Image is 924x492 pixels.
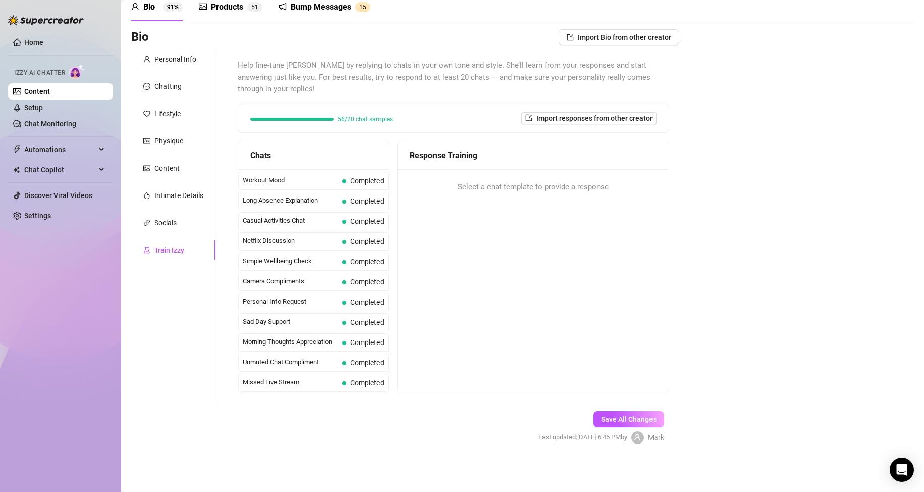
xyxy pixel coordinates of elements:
[131,3,139,11] span: user
[567,34,574,41] span: import
[648,432,664,443] span: Mark
[536,114,653,122] span: Import responses from other creator
[291,1,351,13] div: Bump Messages
[211,1,243,13] div: Products
[350,379,384,387] span: Completed
[154,135,183,146] div: Physique
[24,191,92,200] a: Discover Viral Videos
[154,81,182,92] div: Chatting
[154,217,177,228] div: Socials
[538,432,627,442] span: Last updated: [DATE] 6:45 PM by
[199,3,207,11] span: picture
[243,357,338,367] span: Unmuted Chat Compliment
[143,165,150,172] span: picture
[154,108,181,119] div: Lifestyle
[350,177,384,185] span: Completed
[24,162,96,178] span: Chat Copilot
[143,83,150,90] span: message
[355,2,370,12] sup: 15
[243,337,338,347] span: Morning Thoughts Appreciation
[593,411,664,427] button: Save All Changes
[13,145,21,154] span: thunderbolt
[143,219,150,226] span: link
[350,197,384,205] span: Completed
[24,212,51,220] a: Settings
[143,56,150,63] span: user
[350,338,384,347] span: Completed
[243,236,338,246] span: Netflix Discussion
[243,317,338,327] span: Sad Day Support
[350,237,384,245] span: Completed
[250,149,271,162] span: Chats
[247,2,262,12] sup: 51
[24,141,96,158] span: Automations
[410,149,657,162] div: Response Training
[13,166,20,173] img: Chat Copilot
[154,244,184,256] div: Train Izzy
[238,60,669,95] span: Help fine-tune [PERSON_NAME] by replying to chats in your own tone and style. She’ll learn from y...
[163,2,183,12] sup: 91%
[24,87,50,95] a: Content
[154,163,180,174] div: Content
[578,33,671,41] span: Import Bio from other creator
[363,4,366,11] span: 5
[350,359,384,367] span: Completed
[243,256,338,266] span: Simple Wellbeing Check
[890,458,914,482] div: Open Intercom Messenger
[255,4,258,11] span: 1
[350,217,384,225] span: Completed
[243,377,338,387] span: Missed Live Stream
[243,276,338,286] span: Camera Compliments
[24,104,43,112] a: Setup
[8,15,84,25] img: logo-BBDzfeDw.svg
[350,318,384,326] span: Completed
[350,298,384,306] span: Completed
[521,112,657,124] button: Import responses from other creator
[559,29,679,45] button: Import Bio from other creator
[243,195,338,206] span: Long Absence Explanation
[143,110,150,117] span: heart
[143,247,150,254] span: experiment
[338,116,393,122] span: 56/20 chat samples
[143,1,155,13] div: Bio
[243,175,338,185] span: Workout Mood
[458,181,609,193] span: Select a chat template to provide a response
[350,278,384,286] span: Completed
[24,120,76,128] a: Chat Monitoring
[243,216,338,226] span: Casual Activities Chat
[359,4,363,11] span: 1
[601,415,657,423] span: Save All Changes
[143,137,150,144] span: idcard
[14,68,65,78] span: Izzy AI Chatter
[350,258,384,266] span: Completed
[24,38,43,46] a: Home
[154,190,203,201] div: Intimate Details
[69,64,85,79] img: AI Chatter
[251,4,255,11] span: 5
[243,297,338,307] span: Personal Info Request
[525,114,532,121] span: import
[143,192,150,199] span: fire
[131,29,149,45] h3: Bio
[279,3,287,11] span: notification
[154,54,196,65] div: Personal Info
[634,434,641,441] span: user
